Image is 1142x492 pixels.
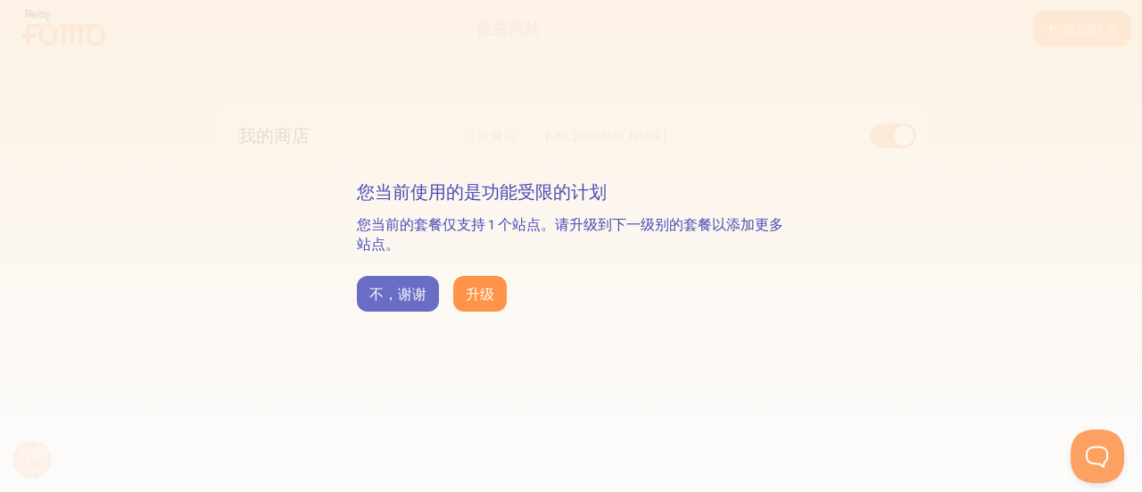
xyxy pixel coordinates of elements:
iframe: 求助童子军信标 - 开放 [1071,429,1124,483]
font: 升级 [466,285,494,303]
button: 升级 [453,276,507,312]
font: 您当前的套餐仅支持 1 个站点。请升级到下一级别的套餐以添加更多站点。 [357,215,783,254]
font: 您当前使用的是功能受限的计划 [357,180,607,203]
button: 不，谢谢 [357,276,439,312]
font: 不，谢谢 [369,285,426,303]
